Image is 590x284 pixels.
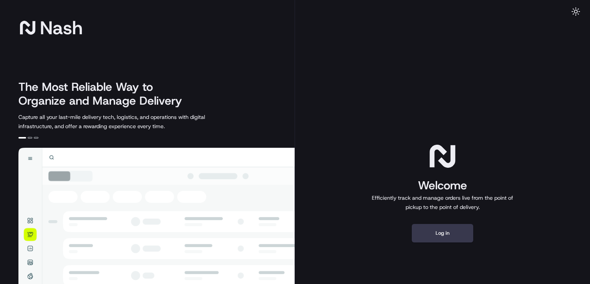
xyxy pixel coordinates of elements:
[18,112,240,131] p: Capture all your last-mile delivery tech, logistics, and operations with digital infrastructure, ...
[369,178,516,193] h1: Welcome
[18,80,191,108] h2: The Most Reliable Way to Organize and Manage Delivery
[40,20,83,35] span: Nash
[369,193,516,212] p: Efficiently track and manage orders live from the point of pickup to the point of delivery.
[412,224,473,242] button: Log in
